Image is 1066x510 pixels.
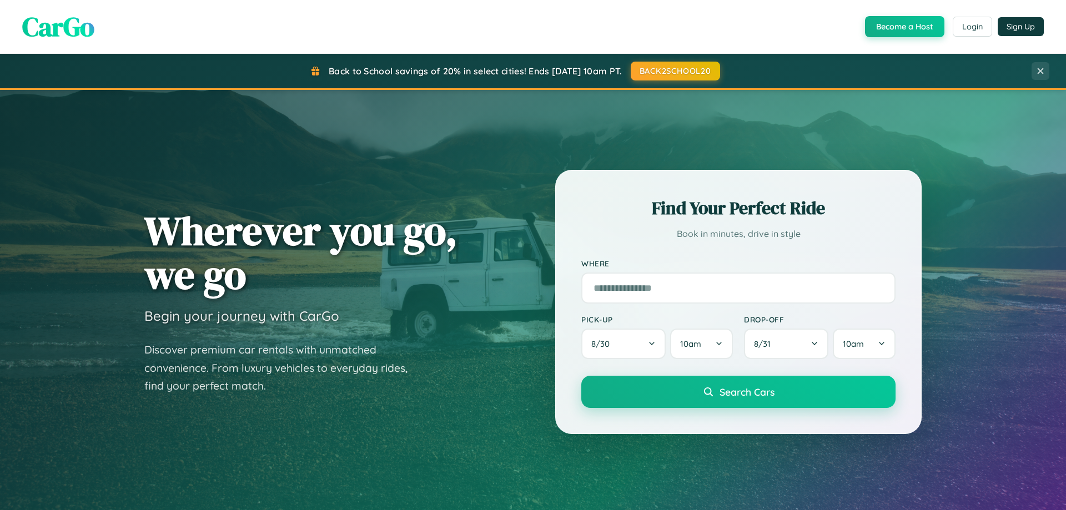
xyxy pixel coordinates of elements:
button: Search Cars [581,376,896,408]
button: 10am [670,329,733,359]
span: 8 / 30 [591,339,615,349]
span: Search Cars [720,386,775,398]
span: Back to School savings of 20% in select cities! Ends [DATE] 10am PT. [329,65,622,77]
span: 8 / 31 [754,339,776,349]
p: Book in minutes, drive in style [581,226,896,242]
span: 10am [680,339,701,349]
span: CarGo [22,8,94,45]
button: 8/30 [581,329,666,359]
p: Discover premium car rentals with unmatched convenience. From luxury vehicles to everyday rides, ... [144,341,422,395]
label: Drop-off [744,315,896,324]
label: Pick-up [581,315,733,324]
button: 8/31 [744,329,828,359]
button: Become a Host [865,16,944,37]
h3: Begin your journey with CarGo [144,307,339,324]
h2: Find Your Perfect Ride [581,196,896,220]
button: Login [953,17,992,37]
span: 10am [843,339,864,349]
label: Where [581,259,896,268]
button: 10am [833,329,896,359]
button: BACK2SCHOOL20 [631,62,720,80]
button: Sign Up [998,17,1044,36]
h1: Wherever you go, we go [144,209,457,296]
